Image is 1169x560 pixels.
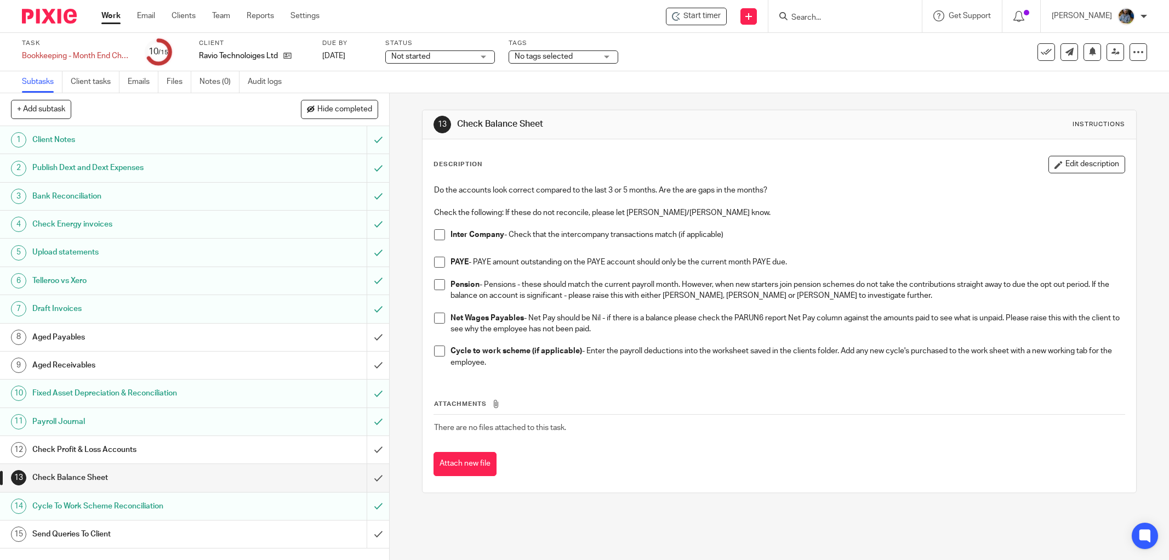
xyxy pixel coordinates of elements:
[11,301,26,316] div: 7
[11,189,26,204] div: 3
[71,71,119,93] a: Client tasks
[32,385,248,401] h1: Fixed Asset Depreciation & Reconciliation
[11,358,26,373] div: 9
[172,10,196,21] a: Clients
[451,347,582,355] strong: Cycle to work scheme (if applicable)
[11,470,26,485] div: 13
[11,217,26,232] div: 4
[32,357,248,374] h1: Aged Receivables
[22,39,132,48] label: Task
[434,401,487,407] span: Attachments
[1073,120,1125,129] div: Instructions
[434,207,1125,218] p: Check the following: If these do not reconcile, please let [PERSON_NAME]/[PERSON_NAME] know.
[32,442,248,458] h1: Check Profit & Loss Accounts
[22,71,62,93] a: Subtasks
[322,52,345,60] span: [DATE]
[451,281,480,289] strong: Pension
[385,39,495,48] label: Status
[167,71,191,93] a: Files
[137,10,155,21] a: Email
[11,499,26,514] div: 14
[434,116,451,133] div: 13
[451,346,1125,368] p: - Enter the payroll deductions into the worksheet saved in the clients folder. Add any new cycle'...
[317,105,372,114] span: Hide completed
[11,442,26,457] div: 12
[32,188,248,205] h1: Bank Reconciliation
[790,13,889,23] input: Search
[212,10,230,21] a: Team
[457,118,803,130] h1: Check Balance Sheet
[683,10,721,22] span: Start timer
[149,46,168,58] div: 10
[22,50,132,61] div: Bookkeeping - Month End Checks
[434,452,497,477] button: Attach new file
[451,229,1125,240] p: - Check that the intercompany transactions match (if applicable)
[515,53,573,60] span: No tags selected
[451,257,1125,268] p: - PAYE amount outstanding on the PAYE account should only be the current month PAYE due.
[11,527,26,542] div: 15
[1117,8,1135,25] img: Jaskaran%20Singh.jpeg
[32,329,248,346] h1: Aged Payables
[128,71,158,93] a: Emails
[1052,10,1112,21] p: [PERSON_NAME]
[391,53,430,60] span: Not started
[434,185,1125,196] p: Do the accounts look correct compared to the last 3 or 5 months. Are the are gaps in the months?
[290,10,320,21] a: Settings
[11,132,26,148] div: 1
[451,279,1125,302] p: - Pensions - these should match the current payroll month. However, when new starters join pensio...
[451,314,524,322] strong: Net Wages Payables
[248,71,290,93] a: Audit logs
[199,39,309,48] label: Client
[158,49,168,55] small: /15
[32,273,248,289] h1: Telleroo vs Xero
[11,245,26,261] div: 5
[434,424,566,432] span: There are no files attached to this task.
[666,8,727,25] div: Ravio Technoloiges Ltd - Bookkeeping - Month End Checks
[32,414,248,430] h1: Payroll Journal
[451,258,469,266] strong: PAYE
[11,161,26,176] div: 2
[22,9,77,24] img: Pixie
[11,386,26,401] div: 10
[11,100,71,118] button: + Add subtask
[301,100,378,118] button: Hide completed
[101,10,121,21] a: Work
[32,526,248,542] h1: Send Queries To Client
[32,470,248,486] h1: Check Balance Sheet
[451,231,504,239] strong: Inter Company
[1048,156,1125,173] button: Edit description
[32,498,248,514] h1: Cycle To Work Scheme Reconciliation
[32,301,248,317] h1: Draft Invoices
[434,160,482,169] p: Description
[32,132,248,148] h1: Client Notes
[32,160,248,176] h1: Publish Dext and Dext Expenses
[451,313,1125,335] p: - Net Pay should be Nil - if there is a balance please check the PARUN6 report Net Pay column aga...
[32,244,248,261] h1: Upload statements
[32,216,248,233] h1: Check Energy invoices
[11,273,26,289] div: 6
[11,414,26,429] div: 11
[949,12,991,20] span: Get Support
[199,50,278,61] p: Ravio Technoloiges Ltd
[11,330,26,345] div: 8
[247,10,274,21] a: Reports
[322,39,372,48] label: Due by
[199,71,239,93] a: Notes (0)
[509,39,618,48] label: Tags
